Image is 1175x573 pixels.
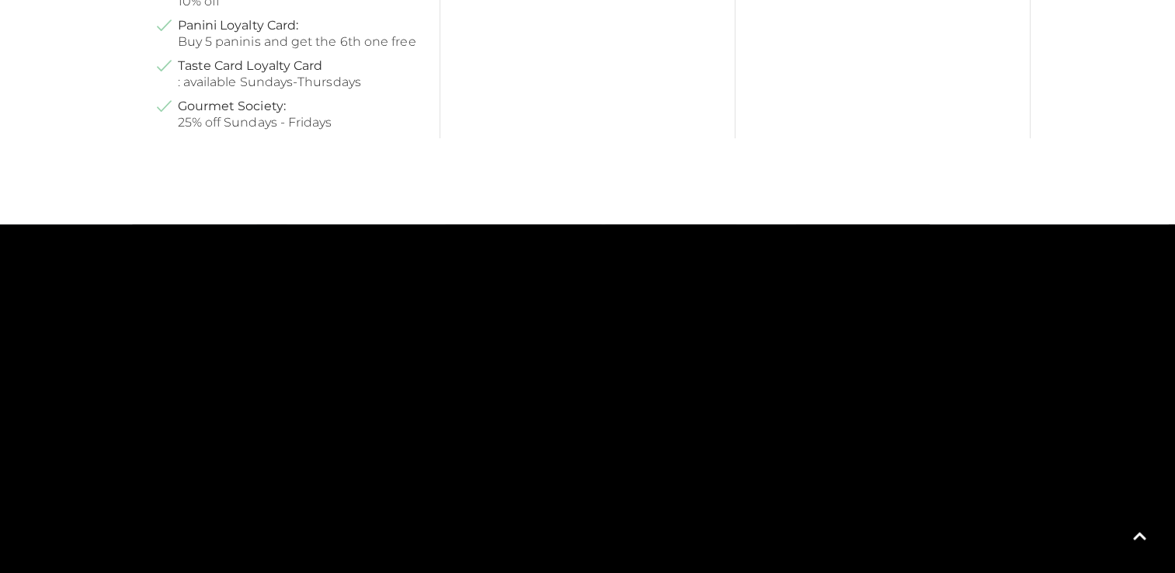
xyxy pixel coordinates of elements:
[178,57,323,74] strong: Taste Card Loyalty Card
[178,17,299,33] strong: Panini Loyalty Card:
[157,57,428,90] li: : available Sundays-Thursdays
[157,98,428,130] li: 25% off Sundays - Fridays
[178,98,286,114] strong: Gourmet Society:
[157,17,428,50] li: Buy 5 paninis and get the 6th one free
